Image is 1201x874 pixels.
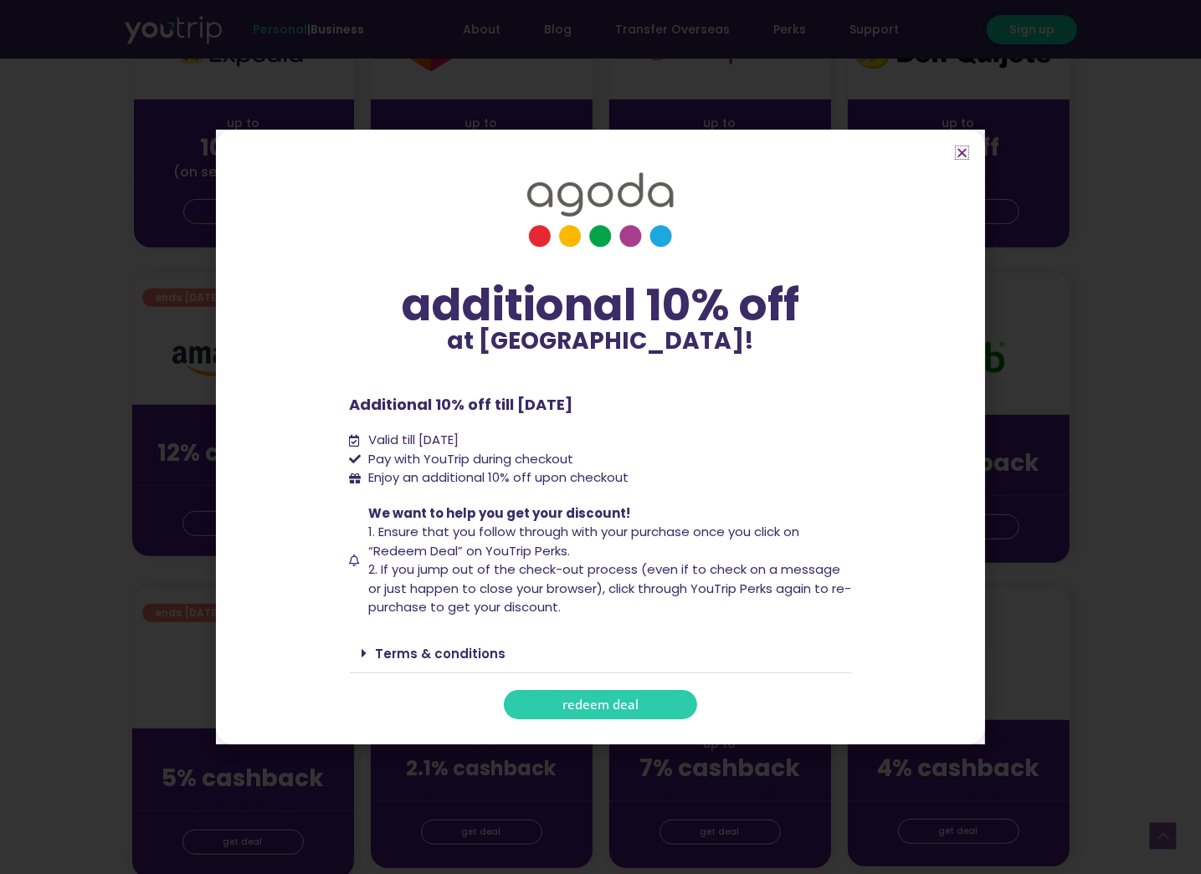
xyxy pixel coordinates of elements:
[350,393,852,416] p: Additional 10% off till [DATE]
[368,523,799,560] span: 1. Ensure that you follow through with your purchase once you click on “Redeem Deal” on YouTrip P...
[956,146,968,159] a: Close
[368,468,629,486] span: Enjoy an additional 10% off upon checkout
[368,504,630,522] span: We want to help you get your discount!
[368,560,851,616] span: 2. If you jump out of the check-out process (even if to check on a message or just happen to clos...
[350,281,852,330] div: additional 10% off
[350,634,852,673] div: Terms & conditions
[364,431,459,450] span: Valid till [DATE]
[376,645,506,662] a: Terms & conditions
[504,690,697,719] a: redeem deal
[562,698,639,711] span: redeem deal
[364,450,573,469] span: Pay with YouTrip during checkout
[350,330,852,353] p: at [GEOGRAPHIC_DATA]!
